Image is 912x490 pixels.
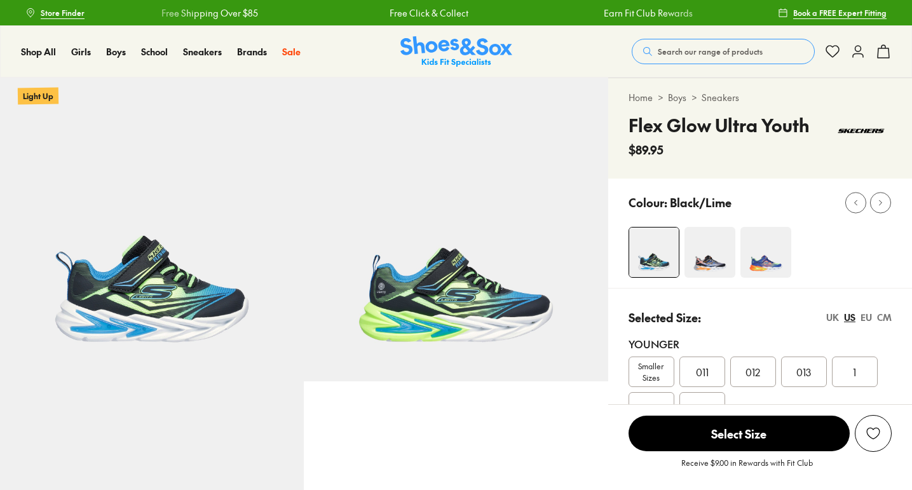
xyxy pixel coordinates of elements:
a: Shoes & Sox [400,36,512,67]
div: > > [629,91,892,104]
div: CM [877,311,892,324]
span: 3 [700,400,705,415]
p: Light Up [18,87,58,104]
a: Sneakers [702,91,739,104]
a: Boys [106,45,126,58]
a: School [141,45,168,58]
p: Colour: [629,194,667,211]
span: $89.95 [629,141,664,158]
a: Brands [237,45,267,58]
span: Book a FREE Expert Fitting [793,7,887,18]
img: SNS_Logo_Responsive.svg [400,36,512,67]
span: Store Finder [41,7,85,18]
div: Younger [629,336,892,351]
p: Receive $9.00 in Rewards with Fit Club [681,457,813,480]
span: Select Size [629,416,850,451]
button: Add to Wishlist [855,415,892,452]
p: Black/Lime [670,194,732,211]
span: 013 [796,364,811,379]
span: 012 [745,364,760,379]
span: 2 [649,400,654,415]
button: Search our range of products [632,39,815,64]
div: UK [826,311,839,324]
a: Free Click & Collect [388,6,466,20]
a: Store Finder [25,1,85,24]
button: Select Size [629,415,850,452]
a: Free Shipping Over $85 [160,6,256,20]
img: 5-551162_1 [304,78,608,381]
div: US [844,311,855,324]
img: Vendor logo [831,112,892,150]
a: Book a FREE Expert Fitting [778,1,887,24]
a: Boys [668,91,686,104]
span: Search our range of products [658,46,763,57]
span: 1 [853,364,856,379]
span: 011 [696,364,709,379]
img: 4-551161_1 [629,228,679,277]
a: Girls [71,45,91,58]
a: Sale [282,45,301,58]
img: 4-537660_1 [684,227,735,278]
a: Earn Fit Club Rewards [602,6,691,20]
img: 4-537655_1 [740,227,791,278]
a: Home [629,91,653,104]
span: Smaller Sizes [629,360,674,383]
div: EU [861,311,872,324]
a: Shop All [21,45,56,58]
p: Selected Size: [629,309,701,326]
a: Sneakers [183,45,222,58]
h4: Flex Glow Ultra Youth [629,112,810,139]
